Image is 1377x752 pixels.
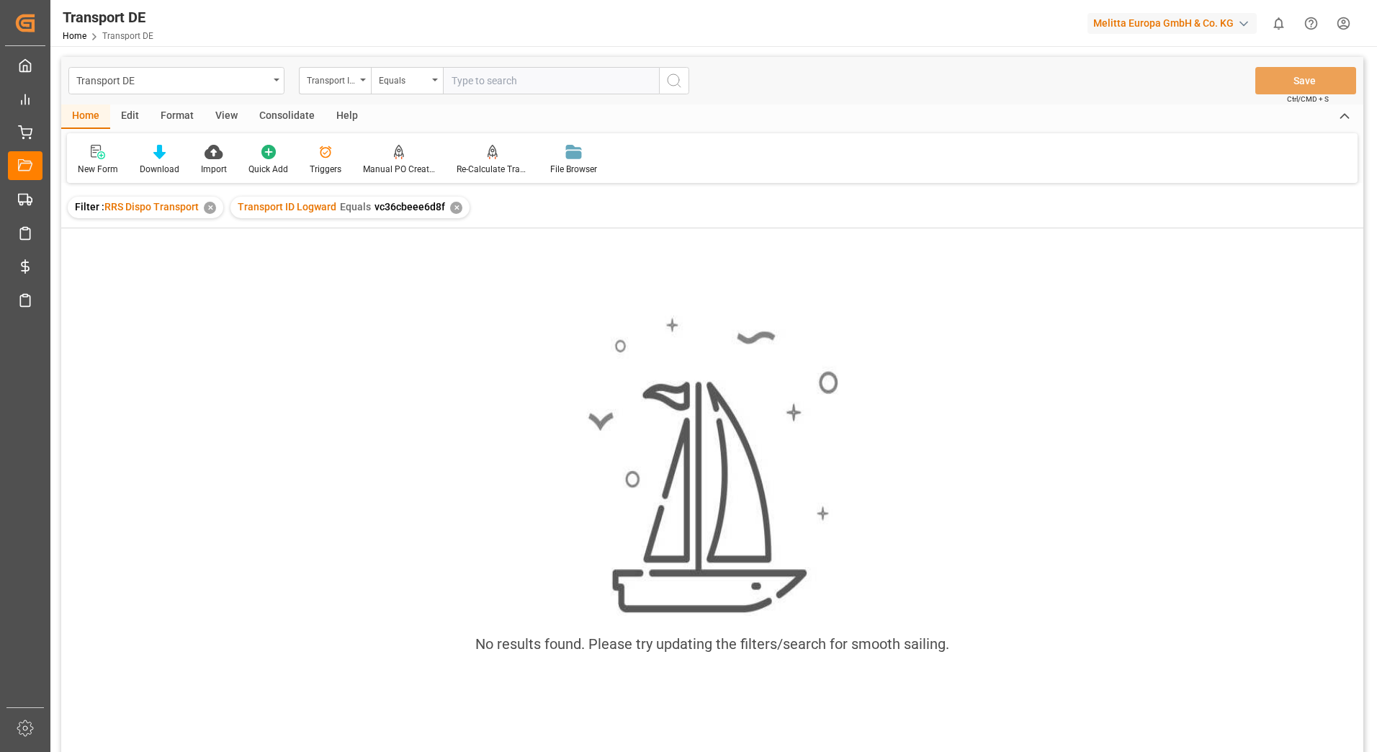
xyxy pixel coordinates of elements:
[443,67,659,94] input: Type to search
[61,104,110,129] div: Home
[450,202,462,214] div: ✕
[110,104,150,129] div: Edit
[104,201,199,212] span: RRS Dispo Transport
[1295,7,1327,40] button: Help Center
[586,315,838,617] img: smooth_sailing.jpeg
[659,67,689,94] button: search button
[1287,94,1329,104] span: Ctrl/CMD + S
[1087,9,1262,37] button: Melitta Europa GmbH & Co. KG
[475,633,949,655] div: No results found. Please try updating the filters/search for smooth sailing.
[150,104,205,129] div: Format
[75,201,104,212] span: Filter :
[1262,7,1295,40] button: show 0 new notifications
[326,104,369,129] div: Help
[205,104,248,129] div: View
[1087,13,1257,34] div: Melitta Europa GmbH & Co. KG
[371,67,443,94] button: open menu
[201,163,227,176] div: Import
[307,71,356,87] div: Transport ID Logward
[310,163,341,176] div: Triggers
[379,71,428,87] div: Equals
[63,31,86,41] a: Home
[550,163,597,176] div: File Browser
[248,104,326,129] div: Consolidate
[340,201,371,212] span: Equals
[204,202,216,214] div: ✕
[248,163,288,176] div: Quick Add
[363,163,435,176] div: Manual PO Creation
[457,163,529,176] div: Re-Calculate Transport Costs
[76,71,269,89] div: Transport DE
[68,67,284,94] button: open menu
[78,163,118,176] div: New Form
[299,67,371,94] button: open menu
[140,163,179,176] div: Download
[63,6,153,28] div: Transport DE
[1255,67,1356,94] button: Save
[374,201,445,212] span: vc36cbeee6d8f
[238,201,336,212] span: Transport ID Logward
